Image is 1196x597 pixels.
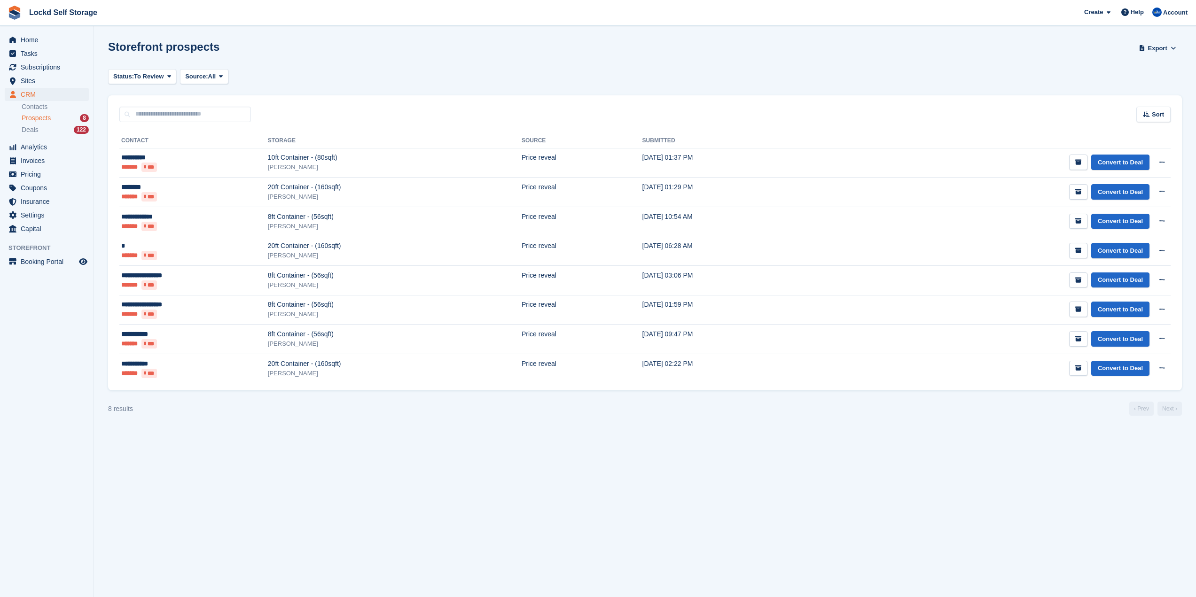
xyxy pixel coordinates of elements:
span: Help [1131,8,1144,17]
a: menu [5,181,89,194]
div: 10ft Container - (80sqft) [268,153,522,163]
span: Home [21,33,77,47]
span: Export [1148,44,1167,53]
span: Create [1084,8,1103,17]
td: [DATE] 06:28 AM [642,236,819,266]
td: [DATE] 01:37 PM [642,148,819,178]
a: Convert to Deal [1091,214,1149,229]
span: CRM [21,88,77,101]
a: menu [5,195,89,208]
a: Deals 122 [22,125,89,135]
div: [PERSON_NAME] [268,222,522,231]
div: [PERSON_NAME] [268,339,522,349]
td: [DATE] 03:06 PM [642,266,819,295]
a: Prospects 8 [22,113,89,123]
span: Coupons [21,181,77,194]
a: menu [5,255,89,268]
th: Submitted [642,133,819,148]
a: Previous [1129,402,1154,416]
div: [PERSON_NAME] [268,251,522,260]
a: Convert to Deal [1091,331,1149,347]
a: menu [5,88,89,101]
span: Insurance [21,195,77,208]
a: menu [5,222,89,235]
span: Prospects [22,114,51,123]
a: menu [5,209,89,222]
div: [PERSON_NAME] [268,369,522,378]
div: 8ft Container - (56sqft) [268,271,522,280]
span: Sort [1152,110,1164,119]
span: To Review [134,72,164,81]
a: Convert to Deal [1091,272,1149,288]
span: Source: [185,72,208,81]
div: 20ft Container - (160sqft) [268,359,522,369]
div: 8 results [108,404,133,414]
span: Status: [113,72,134,81]
button: Status: To Review [108,69,176,85]
span: Storefront [8,243,94,253]
td: [DATE] 01:59 PM [642,295,819,325]
a: Next [1157,402,1182,416]
span: Analytics [21,140,77,154]
div: [PERSON_NAME] [268,192,522,202]
span: Subscriptions [21,61,77,74]
span: Account [1163,8,1188,17]
a: menu [5,47,89,60]
nav: Page [1127,402,1184,416]
h1: Storefront prospects [108,40,219,53]
td: Price reveal [522,207,642,236]
div: 8ft Container - (56sqft) [268,212,522,222]
td: Price reveal [522,148,642,178]
a: menu [5,154,89,167]
a: Convert to Deal [1091,155,1149,170]
div: [PERSON_NAME] [268,163,522,172]
img: stora-icon-8386f47178a22dfd0bd8f6a31ec36ba5ce8667c1dd55bd0f319d3a0aa187defe.svg [8,6,22,20]
img: Jonny Bleach [1152,8,1162,17]
th: Contact [119,133,268,148]
div: 122 [74,126,89,134]
a: menu [5,168,89,181]
a: Convert to Deal [1091,184,1149,200]
th: Source [522,133,642,148]
td: [DATE] 02:22 PM [642,354,819,383]
td: [DATE] 10:54 AM [642,207,819,236]
a: Convert to Deal [1091,243,1149,258]
a: Convert to Deal [1091,361,1149,376]
span: All [208,72,216,81]
div: [PERSON_NAME] [268,280,522,290]
a: Preview store [78,256,89,267]
td: [DATE] 01:29 PM [642,178,819,207]
a: Contacts [22,102,89,111]
button: Source: All [180,69,228,85]
div: 8 [80,114,89,122]
div: 20ft Container - (160sqft) [268,241,522,251]
button: Export [1137,40,1178,56]
span: Deals [22,125,39,134]
span: Pricing [21,168,77,181]
span: Capital [21,222,77,235]
td: Price reveal [522,354,642,383]
td: Price reveal [522,325,642,354]
a: menu [5,33,89,47]
span: Booking Portal [21,255,77,268]
div: 20ft Container - (160sqft) [268,182,522,192]
td: [DATE] 09:47 PM [642,325,819,354]
a: menu [5,74,89,87]
td: Price reveal [522,295,642,325]
td: Price reveal [522,266,642,295]
a: menu [5,61,89,74]
a: Lockd Self Storage [25,5,101,20]
span: Sites [21,74,77,87]
span: Tasks [21,47,77,60]
a: menu [5,140,89,154]
div: 8ft Container - (56sqft) [268,300,522,310]
div: [PERSON_NAME] [268,310,522,319]
td: Price reveal [522,236,642,266]
td: Price reveal [522,178,642,207]
th: Storage [268,133,522,148]
span: Settings [21,209,77,222]
span: Invoices [21,154,77,167]
a: Convert to Deal [1091,302,1149,317]
div: 8ft Container - (56sqft) [268,329,522,339]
